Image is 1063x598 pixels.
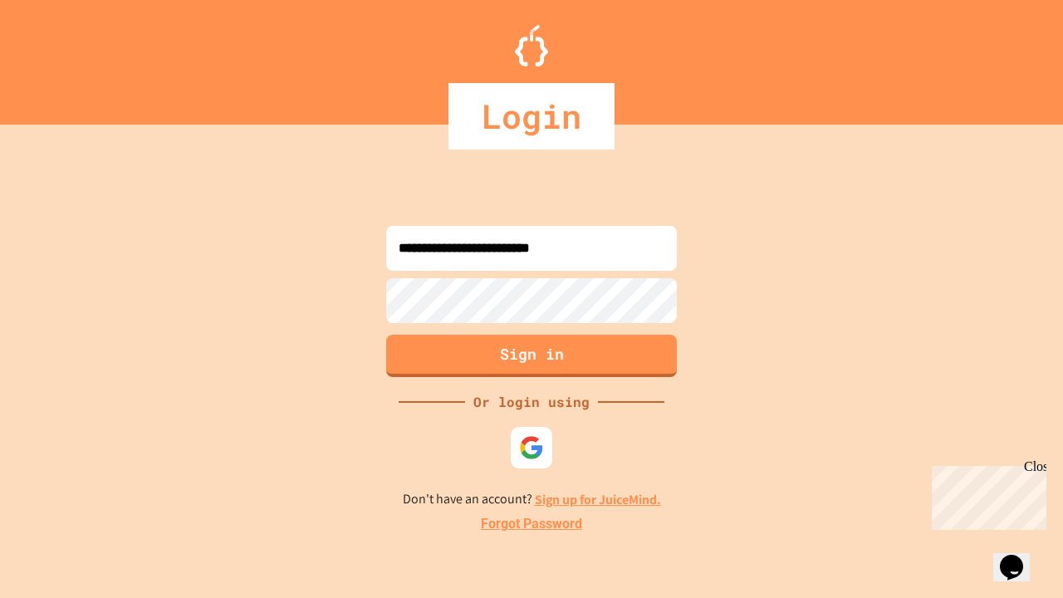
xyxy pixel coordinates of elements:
img: google-icon.svg [519,435,544,460]
img: Logo.svg [515,25,548,66]
button: Sign in [386,335,677,377]
p: Don't have an account? [403,489,661,510]
div: Or login using [465,392,598,412]
div: Login [448,83,615,149]
a: Forgot Password [481,514,582,534]
iframe: chat widget [993,532,1046,581]
a: Sign up for JuiceMind. [535,491,661,508]
div: Chat with us now!Close [7,7,115,105]
iframe: chat widget [925,459,1046,530]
